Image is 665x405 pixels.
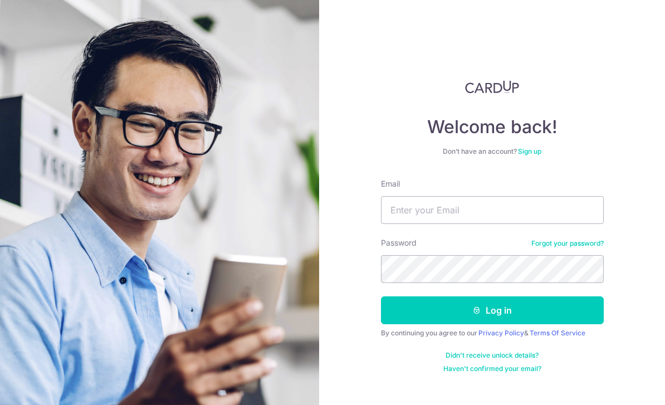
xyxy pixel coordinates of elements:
input: Enter your Email [381,196,604,224]
h4: Welcome back! [381,116,604,138]
a: Sign up [518,147,541,155]
label: Password [381,237,417,248]
img: CardUp Logo [465,80,520,94]
div: Don’t have an account? [381,147,604,156]
a: Haven't confirmed your email? [443,364,541,373]
a: Terms Of Service [530,329,585,337]
div: By continuing you agree to our & [381,329,604,338]
a: Didn't receive unlock details? [446,351,539,360]
a: Privacy Policy [478,329,524,337]
a: Forgot your password? [531,239,604,248]
label: Email [381,178,400,189]
button: Log in [381,296,604,324]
